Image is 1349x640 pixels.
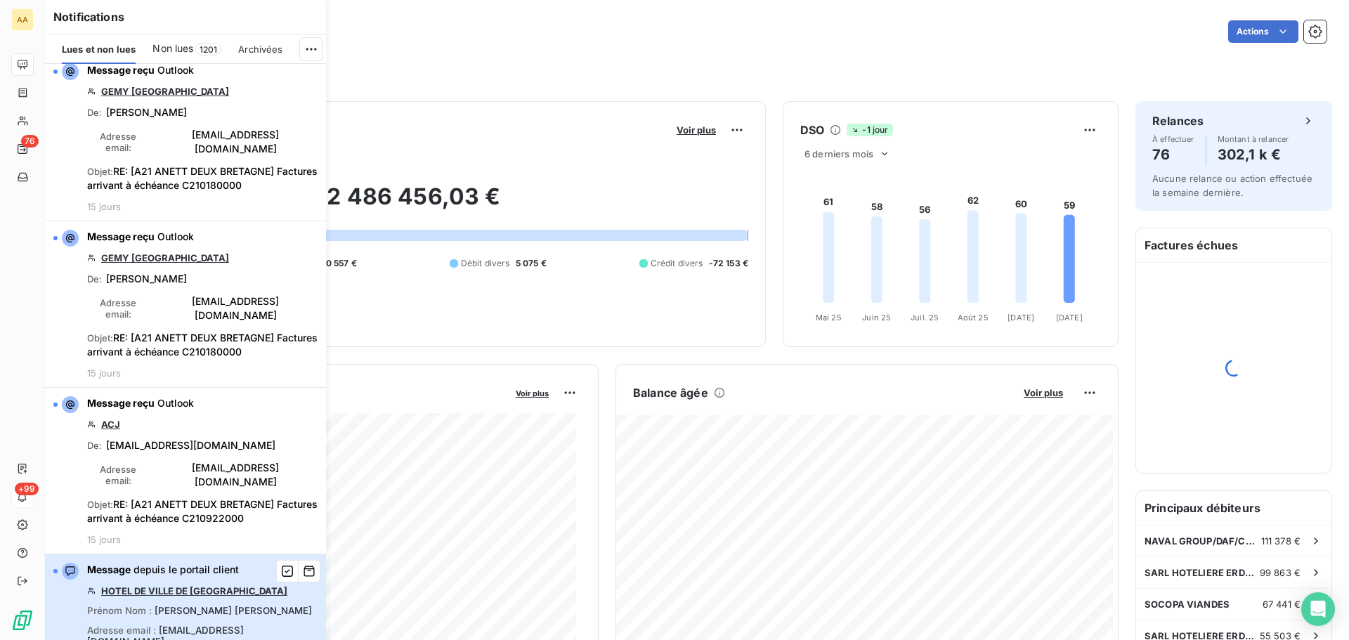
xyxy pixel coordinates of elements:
a: HOTEL DE VILLE DE [GEOGRAPHIC_DATA] [101,585,287,596]
span: Message reçu [87,64,155,76]
span: Outlook [157,397,194,409]
span: Archivées [238,44,282,55]
span: 76 [21,135,39,148]
h6: Factures échues [1136,228,1331,262]
span: 111 378 € [1261,535,1301,547]
span: RE: [A21 ANETT DEUX BRETAGNE] Factures arrivant à échéance C210180000 [87,165,318,191]
tspan: [DATE] [1056,313,1083,322]
span: Débit divers [461,257,510,270]
h6: Notifications [53,8,318,25]
span: SARL HOTELIERE ERDRE ACTIVE [1145,567,1260,578]
span: Objet : [87,332,113,344]
button: Message reçu OutlookGEMY [GEOGRAPHIC_DATA]De:[PERSON_NAME]Adresse email:[EMAIL_ADDRESS][DOMAIN_NA... [45,55,326,221]
span: De : [87,440,102,451]
span: Objet : [87,166,113,177]
span: 15 jours [87,201,121,212]
span: RE: [A21 ANETT DEUX BRETAGNE] Factures arrivant à échéance C210180000 [87,332,318,358]
tspan: Mai 25 [816,313,842,322]
span: Non lues [152,41,193,55]
span: [PERSON_NAME] [PERSON_NAME] [155,605,312,616]
h6: Principaux débiteurs [1136,491,1331,525]
span: 2 120 557 € [308,257,357,270]
span: -1 jour [847,124,892,136]
span: 15 jours [87,534,121,545]
span: Message reçu [87,397,155,409]
span: [EMAIL_ADDRESS][DOMAIN_NAME] [154,461,318,489]
span: Lues et non lues [62,44,136,55]
span: Montant à relancer [1218,135,1289,143]
a: ACJ [101,419,120,430]
span: 1201 [195,43,222,55]
h2: 2 486 456,03 € [79,183,748,225]
button: Voir plus [1019,386,1067,399]
span: De : [87,273,102,285]
span: Message [87,563,131,575]
span: 67 441 € [1263,599,1301,610]
span: RE: [A21 ANETT DEUX BRETAGNE] Factures arrivant à échéance C210922000 [87,498,318,524]
span: Voir plus [516,388,549,398]
span: NAVAL GROUP/DAF/CSPC [1145,535,1261,547]
span: Outlook [157,64,194,76]
span: Crédit divers [651,257,703,270]
button: Actions [1228,20,1298,43]
span: Adresse email : [87,297,150,320]
span: Adresse email : [87,464,150,486]
h4: 302,1 k € [1218,143,1289,166]
tspan: Août 25 [958,313,989,322]
span: Message reçu [87,230,155,242]
span: [PERSON_NAME] [106,272,187,286]
h6: DSO [800,122,824,138]
button: Message reçu OutlookACJDe:[EMAIL_ADDRESS][DOMAIN_NAME]Adresse email:[EMAIL_ADDRESS][DOMAIN_NAME]O... [45,388,326,554]
span: SOCOPA VIANDES [1145,599,1230,610]
div: Prénom Nom : [87,605,312,616]
span: Voir plus [677,124,716,136]
span: [EMAIL_ADDRESS][DOMAIN_NAME] [154,128,318,156]
span: 15 jours [87,367,121,379]
div: Open Intercom Messenger [1301,592,1335,626]
tspan: Juin 25 [862,313,891,322]
div: AA [11,8,34,31]
span: Outlook [157,230,194,242]
h6: Relances [1152,112,1204,129]
button: Voir plus [511,386,553,399]
span: Voir plus [1024,387,1063,398]
img: Logo LeanPay [11,609,34,632]
span: De : [87,107,102,118]
span: [EMAIL_ADDRESS][DOMAIN_NAME] [154,294,318,322]
a: GEMY [GEOGRAPHIC_DATA] [101,252,229,263]
span: -72 153 € [709,257,748,270]
span: 99 863 € [1260,567,1301,578]
button: Message reçu OutlookGEMY [GEOGRAPHIC_DATA]De:[PERSON_NAME]Adresse email:[EMAIL_ADDRESS][DOMAIN_NA... [45,221,326,388]
span: Adresse email : [87,131,150,153]
h4: 76 [1152,143,1194,166]
span: Objet : [87,499,113,510]
span: [EMAIL_ADDRESS][DOMAIN_NAME] [106,438,275,452]
span: depuis le portail client [87,563,239,577]
a: GEMY [GEOGRAPHIC_DATA] [101,86,229,97]
span: +99 [15,483,39,495]
span: [PERSON_NAME] [106,105,187,119]
span: 6 derniers mois [804,148,873,159]
button: Voir plus [672,124,720,136]
span: Aucune relance ou action effectuée la semaine dernière. [1152,173,1312,198]
tspan: [DATE] [1008,313,1034,322]
span: 5 075 € [516,257,547,270]
tspan: Juil. 25 [911,313,939,322]
span: À effectuer [1152,135,1194,143]
h6: Balance âgée [633,384,708,401]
